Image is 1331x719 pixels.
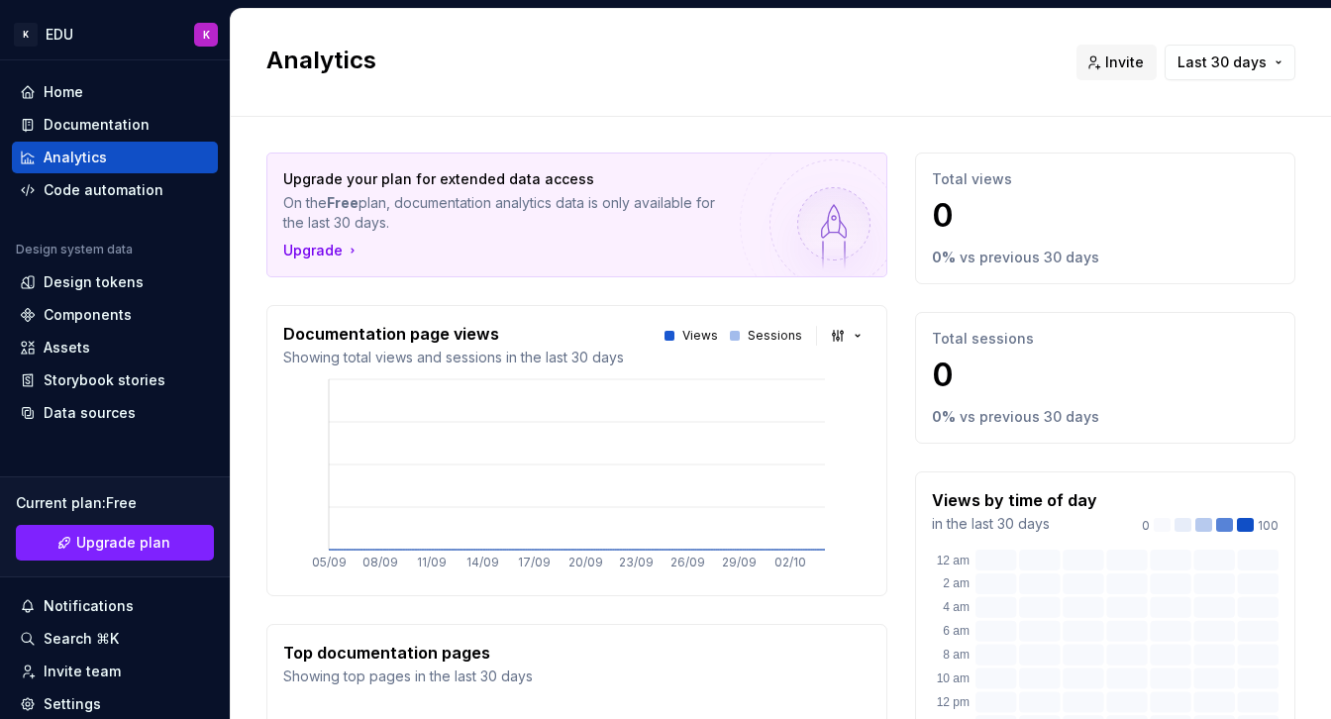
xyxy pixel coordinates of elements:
[44,338,90,358] div: Assets
[932,407,956,427] p: 0 %
[1105,52,1144,72] span: Invite
[44,115,150,135] div: Documentation
[46,25,73,45] div: EDU
[44,82,83,102] div: Home
[12,397,218,429] a: Data sources
[12,623,218,655] button: Search ⌘K
[4,13,226,55] button: KEDUK
[203,27,210,43] div: K
[932,169,1279,189] p: Total views
[12,142,218,173] a: Analytics
[943,648,970,662] text: 8 am
[283,241,360,260] button: Upgrade
[44,148,107,167] div: Analytics
[943,576,970,590] text: 2 am
[937,695,970,709] text: 12 pm
[44,272,144,292] div: Design tokens
[12,266,218,298] a: Design tokens
[12,656,218,687] a: Invite team
[1177,52,1267,72] span: Last 30 days
[722,555,757,569] tspan: 29/09
[619,555,654,569] tspan: 23/09
[932,329,1279,349] p: Total sessions
[937,554,970,567] text: 12 am
[960,407,1099,427] p: vs previous 30 days
[682,328,718,344] p: Views
[1142,518,1279,534] div: 100
[12,332,218,363] a: Assets
[44,694,101,714] div: Settings
[417,555,447,569] tspan: 11/09
[283,667,533,686] p: Showing top pages in the last 30 days
[932,356,1279,395] p: 0
[14,23,38,47] div: K
[44,180,163,200] div: Code automation
[937,671,970,685] text: 10 am
[943,600,970,614] text: 4 am
[283,348,624,367] p: Showing total views and sessions in the last 30 days
[12,109,218,141] a: Documentation
[327,194,358,211] strong: Free
[1076,45,1157,80] button: Invite
[283,193,732,233] p: On the plan, documentation analytics data is only available for the last 30 days.
[466,555,499,569] tspan: 14/09
[283,169,732,189] p: Upgrade your plan for extended data access
[44,370,165,390] div: Storybook stories
[44,596,134,616] div: Notifications
[748,328,802,344] p: Sessions
[12,364,218,396] a: Storybook stories
[670,555,705,569] tspan: 26/09
[16,242,133,257] div: Design system data
[283,322,624,346] p: Documentation page views
[283,641,533,665] p: Top documentation pages
[1165,45,1295,80] button: Last 30 days
[774,555,806,569] tspan: 02/10
[12,76,218,108] a: Home
[12,590,218,622] button: Notifications
[932,248,956,267] p: 0 %
[12,174,218,206] a: Code automation
[266,45,1053,76] h2: Analytics
[518,555,551,569] tspan: 17/09
[16,525,214,561] button: Upgrade plan
[12,299,218,331] a: Components
[44,305,132,325] div: Components
[932,488,1097,512] p: Views by time of day
[1142,518,1150,534] p: 0
[16,493,214,513] div: Current plan : Free
[943,624,970,638] text: 6 am
[362,555,398,569] tspan: 08/09
[932,514,1097,534] p: in the last 30 days
[76,533,170,553] span: Upgrade plan
[44,629,119,649] div: Search ⌘K
[44,403,136,423] div: Data sources
[568,555,603,569] tspan: 20/09
[960,248,1099,267] p: vs previous 30 days
[44,662,121,681] div: Invite team
[932,196,1279,236] p: 0
[312,555,347,569] tspan: 05/09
